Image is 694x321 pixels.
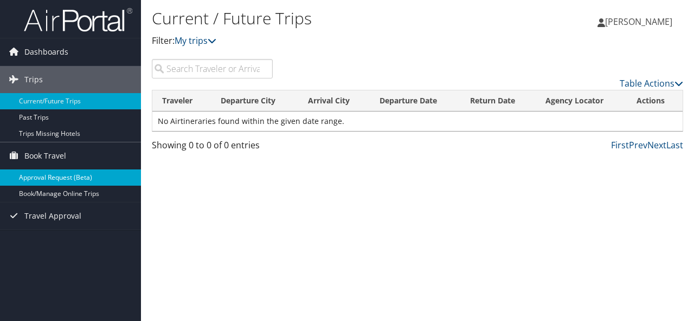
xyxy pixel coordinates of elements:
span: Trips [24,66,43,93]
a: Last [666,139,683,151]
th: Return Date: activate to sort column ascending [460,90,536,112]
a: [PERSON_NAME] [597,5,683,38]
img: airportal-logo.png [24,7,132,32]
th: Agency Locator: activate to sort column ascending [536,90,627,112]
td: No Airtineraries found within the given date range. [152,112,683,131]
h1: Current / Future Trips [152,7,506,30]
th: Traveler: activate to sort column ascending [152,90,211,112]
a: First [611,139,629,151]
span: [PERSON_NAME] [605,16,672,28]
input: Search Traveler or Arrival City [152,59,273,78]
a: Prev [629,139,647,151]
th: Departure City: activate to sort column ascending [211,90,298,112]
span: Book Travel [24,142,66,169]
a: Next [647,139,666,151]
th: Arrival City: activate to sort column ascending [298,90,370,112]
a: My trips [175,35,216,47]
p: Filter: [152,34,506,48]
div: Showing 0 to 0 of 0 entries [152,139,273,157]
th: Departure Date: activate to sort column descending [370,90,460,112]
a: Table Actions [620,77,683,89]
span: Dashboards [24,38,68,65]
th: Actions [627,90,683,112]
span: Travel Approval [24,202,81,230]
